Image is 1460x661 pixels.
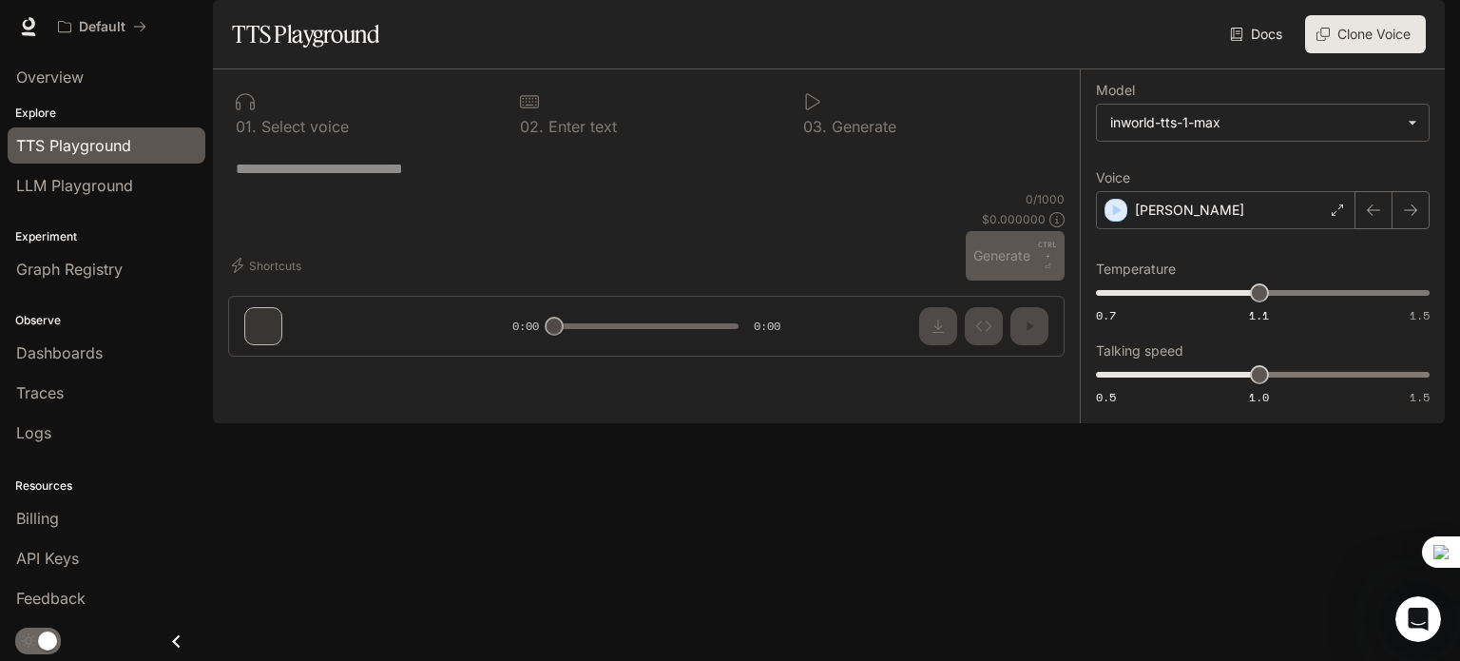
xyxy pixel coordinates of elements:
iframe: Intercom live chat [1395,596,1441,642]
div: inworld-tts-1-max [1110,113,1398,132]
button: All workspaces [49,8,155,46]
p: $ 0.000000 [982,211,1046,227]
span: 0.7 [1096,307,1116,323]
span: 1.5 [1410,389,1430,405]
p: Voice [1096,171,1130,185]
button: Shortcuts [228,250,309,281]
span: 0.5 [1096,389,1116,405]
p: Select voice [257,119,349,134]
div: inworld-tts-1-max [1097,105,1429,141]
p: Default [79,19,125,35]
p: [PERSON_NAME] [1135,201,1244,220]
p: Generate [827,119,896,134]
p: Model [1096,84,1135,97]
a: Docs [1226,15,1290,53]
p: Talking speed [1096,344,1183,358]
p: Enter text [544,119,617,134]
span: 1.0 [1249,389,1269,405]
p: 0 / 1000 [1026,191,1065,207]
h1: TTS Playground [232,15,379,53]
p: 0 1 . [236,119,257,134]
p: 0 2 . [520,119,544,134]
span: 1.1 [1249,307,1269,323]
p: 0 3 . [803,119,827,134]
p: Temperature [1096,262,1176,276]
span: 1.5 [1410,307,1430,323]
button: Clone Voice [1305,15,1426,53]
